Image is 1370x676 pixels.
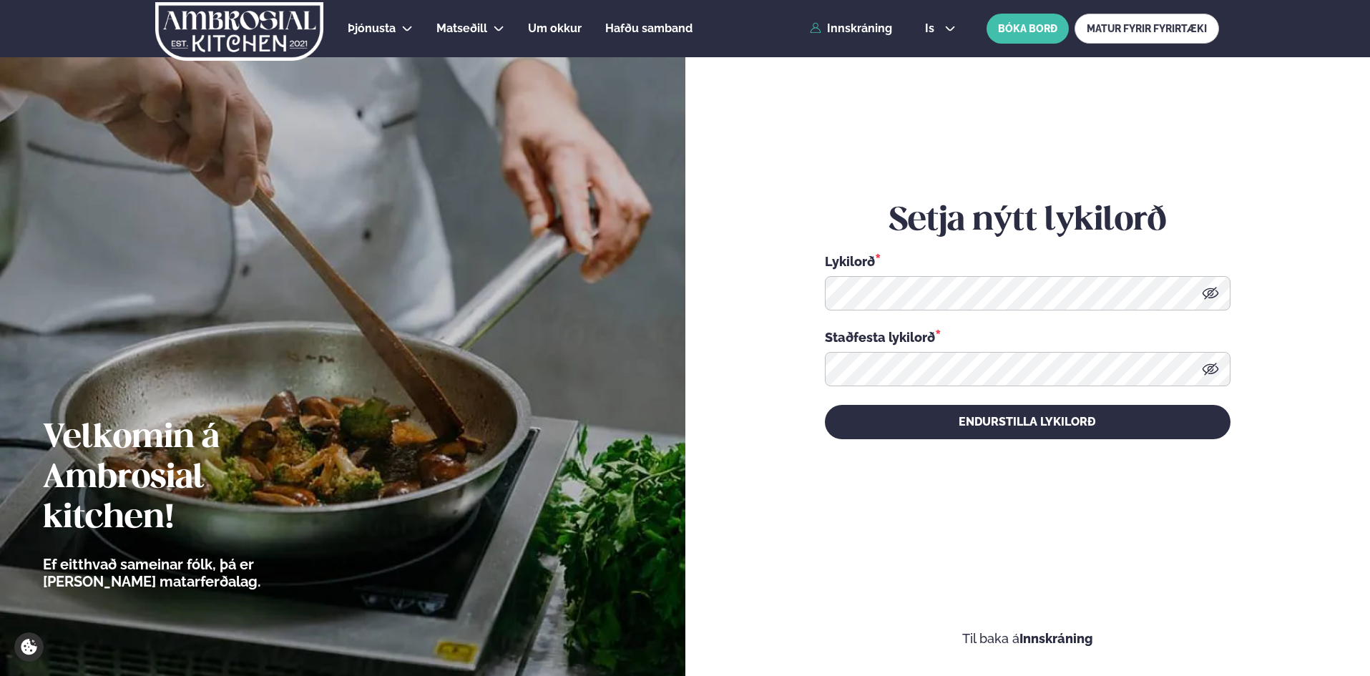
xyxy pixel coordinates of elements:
button: is [914,23,967,34]
a: Hafðu samband [605,20,693,37]
img: logo [154,2,325,61]
a: Um okkur [528,20,582,37]
span: is [925,23,939,34]
span: Matseðill [436,21,487,35]
a: MATUR FYRIR FYRIRTÆKI [1075,14,1219,44]
h2: Velkomin á Ambrosial kitchen! [43,418,340,539]
span: Um okkur [528,21,582,35]
a: Matseðill [436,20,487,37]
button: Endurstilla lykilorð [825,405,1230,439]
button: BÓKA BORÐ [987,14,1069,44]
h2: Setja nýtt lykilorð [825,201,1230,241]
a: Þjónusta [348,20,396,37]
p: Til baka á [728,630,1328,647]
div: Lykilorð [825,252,1230,270]
a: Innskráning [810,22,892,35]
div: Staðfesta lykilorð [825,328,1230,346]
a: Cookie settings [14,632,44,662]
span: Þjónusta [348,21,396,35]
span: Hafðu samband [605,21,693,35]
a: Innskráning [1019,631,1093,646]
p: Ef eitthvað sameinar fólk, þá er [PERSON_NAME] matarferðalag. [43,556,340,590]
